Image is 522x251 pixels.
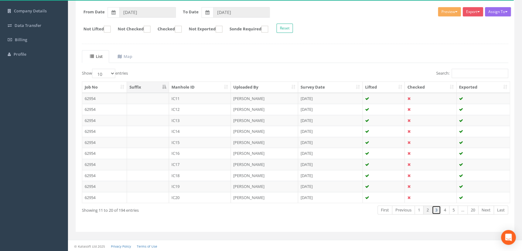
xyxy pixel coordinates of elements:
span: Billing [15,37,27,42]
td: [DATE] [298,137,363,148]
td: 62954 [82,148,127,159]
td: 62954 [82,104,127,115]
td: 62954 [82,159,127,170]
td: 62954 [82,181,127,192]
input: Search: [452,69,508,78]
td: IC13 [169,115,231,126]
button: Preview [438,7,461,16]
a: Terms of Use [137,244,157,249]
th: Exported: activate to sort column ascending [457,82,510,93]
td: [PERSON_NAME] [231,181,298,192]
td: IC14 [169,126,231,137]
label: Not Lifted [77,26,111,32]
td: 62954 [82,137,127,148]
td: [DATE] [298,115,363,126]
td: IC11 [169,93,231,104]
th: Uploaded By: activate to sort column ascending [231,82,298,93]
div: Showing 11 to 20 of 194 entries [82,205,254,213]
td: 62954 [82,115,127,126]
th: Lifted: activate to sort column ascending [363,82,405,93]
td: 62954 [82,192,127,203]
td: IC16 [169,148,231,159]
td: [DATE] [298,170,363,181]
uib-tab-heading: Map [118,54,132,59]
th: Suffix: activate to sort column descending [127,82,169,93]
a: Previous [392,206,415,214]
a: Map [110,50,139,63]
select: Showentries [92,69,115,78]
a: 2 [423,206,432,214]
a: Next [478,206,494,214]
td: [PERSON_NAME] [231,126,298,137]
label: Show entries [82,69,128,78]
td: [PERSON_NAME] [231,93,298,104]
td: 62954 [82,93,127,104]
td: [PERSON_NAME] [231,137,298,148]
div: Open Intercom Messenger [501,230,516,245]
a: 1 [415,206,423,214]
label: Checked [151,26,182,32]
input: From Date [119,7,176,18]
td: [PERSON_NAME] [231,115,298,126]
input: To Date [213,7,270,18]
button: Reset [276,24,293,33]
td: IC17 [169,159,231,170]
td: IC18 [169,170,231,181]
small: © Kullasoft Ltd 2025 [74,244,105,249]
button: Export [463,7,483,16]
td: [DATE] [298,148,363,159]
label: Sonde Required [223,26,268,32]
td: 62954 [82,126,127,137]
td: [PERSON_NAME] [231,170,298,181]
a: Privacy Policy [111,244,131,249]
th: Survey Date: activate to sort column ascending [298,82,363,93]
td: [DATE] [298,159,363,170]
td: [PERSON_NAME] [231,192,298,203]
th: Manhole ID: activate to sort column ascending [169,82,231,93]
th: Checked: activate to sort column ascending [405,82,457,93]
a: 3 [432,206,441,214]
label: To Date [183,9,199,15]
td: [PERSON_NAME] [231,104,298,115]
td: [DATE] [298,93,363,104]
a: … [458,206,468,214]
td: [PERSON_NAME] [231,159,298,170]
span: Data Transfer [15,23,41,28]
a: 4 [440,206,449,214]
td: [DATE] [298,104,363,115]
th: Job No: activate to sort column ascending [82,82,127,93]
a: 20 [467,206,478,214]
label: From Date [83,9,105,15]
label: Not Checked [112,26,150,32]
button: Assign To [485,7,511,16]
td: IC20 [169,192,231,203]
label: Search: [436,69,508,78]
td: [DATE] [298,126,363,137]
td: IC15 [169,137,231,148]
td: IC12 [169,104,231,115]
span: Profile [14,51,26,57]
a: List [82,50,109,63]
span: Company Details [14,8,47,14]
td: [PERSON_NAME] [231,148,298,159]
a: First [377,206,392,214]
td: 62954 [82,170,127,181]
td: [DATE] [298,181,363,192]
a: 5 [449,206,458,214]
label: Not Exported [183,26,222,32]
td: IC19 [169,181,231,192]
td: [DATE] [298,192,363,203]
uib-tab-heading: List [90,54,103,59]
a: Last [494,206,508,214]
